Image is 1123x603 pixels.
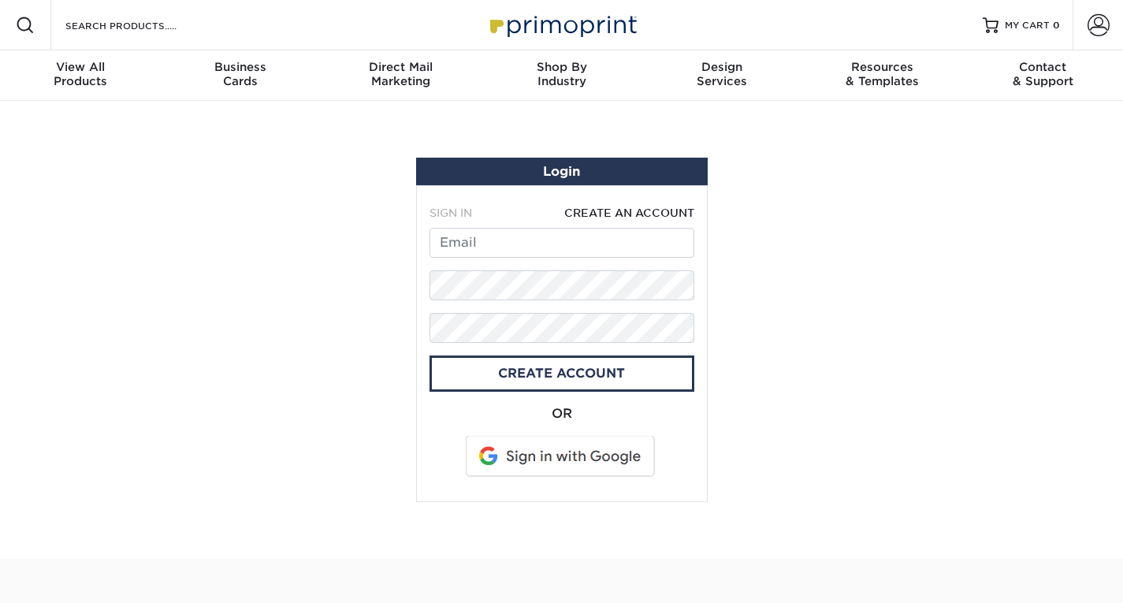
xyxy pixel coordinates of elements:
h1: Login [422,164,701,179]
a: Contact& Support [962,50,1123,101]
div: Cards [161,60,322,88]
a: create account [429,355,694,392]
span: Design [641,60,802,74]
a: Direct MailMarketing [321,50,482,101]
span: 0 [1053,20,1060,31]
div: OR [429,404,694,423]
a: DesignServices [641,50,802,101]
span: MY CART [1005,19,1050,32]
input: Email [429,228,694,258]
a: Shop ByIndustry [482,50,642,101]
span: CREATE AN ACCOUNT [564,207,694,219]
div: & Support [962,60,1123,88]
img: Primoprint [483,8,641,42]
div: & Templates [802,60,963,88]
div: Industry [482,60,642,88]
div: Services [641,60,802,88]
span: Shop By [482,60,642,74]
span: Resources [802,60,963,74]
a: BusinessCards [161,50,322,101]
span: Contact [962,60,1123,74]
span: Business [161,60,322,74]
div: Marketing [321,60,482,88]
a: Resources& Templates [802,50,963,101]
span: SIGN IN [429,207,472,219]
span: Direct Mail [321,60,482,74]
input: SEARCH PRODUCTS..... [64,16,218,35]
